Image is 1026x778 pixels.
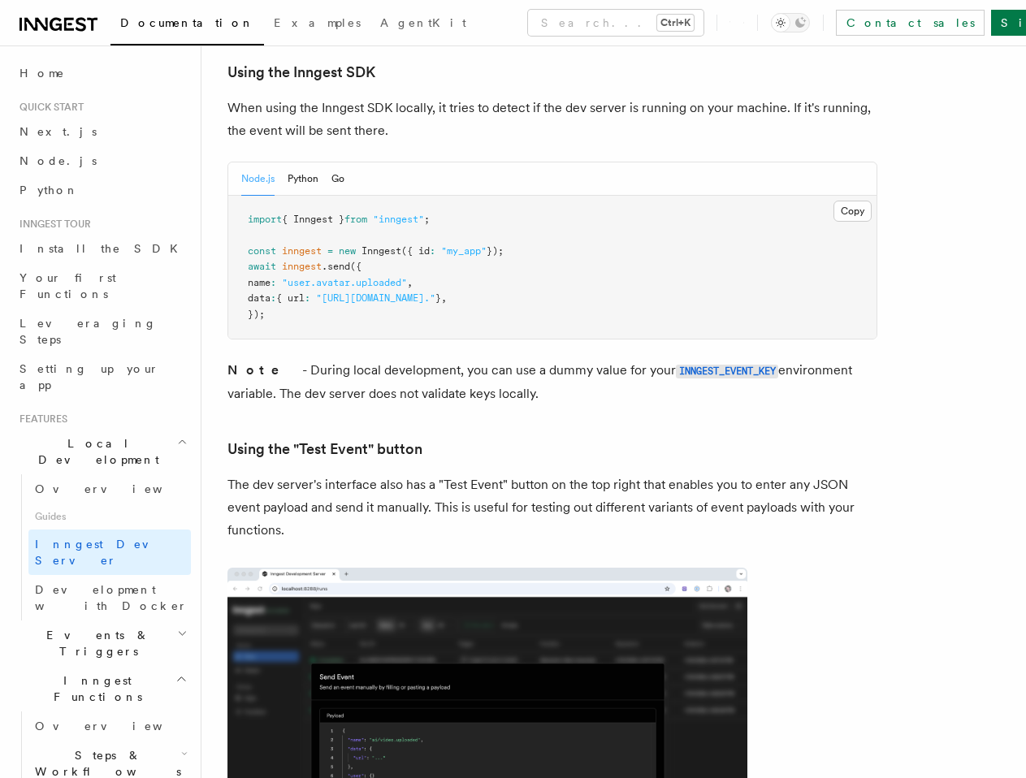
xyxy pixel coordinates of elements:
[344,214,367,225] span: from
[13,175,191,205] a: Python
[28,504,191,529] span: Guides
[13,58,191,88] a: Home
[19,65,65,81] span: Home
[28,575,191,620] a: Development with Docker
[35,720,202,733] span: Overview
[227,359,877,405] p: - During local development, you can use a dummy value for your environment variable. The dev serv...
[13,117,191,146] a: Next.js
[13,666,191,711] button: Inngest Functions
[227,61,375,84] a: Using the Inngest SDK
[19,184,79,197] span: Python
[322,261,350,272] span: .send
[35,583,188,612] span: Development with Docker
[380,16,466,29] span: AgentKit
[28,711,191,741] a: Overview
[264,5,370,44] a: Examples
[441,292,447,304] span: ,
[424,214,430,225] span: ;
[227,97,877,142] p: When using the Inngest SDK locally, it tries to detect if the dev server is running on your machi...
[248,245,276,257] span: const
[110,5,264,45] a: Documentation
[282,261,322,272] span: inngest
[373,214,424,225] span: "inngest"
[28,474,191,504] a: Overview
[13,620,191,666] button: Events & Triggers
[487,245,504,257] span: });
[13,101,84,114] span: Quick start
[241,162,275,196] button: Node.js
[248,261,276,272] span: await
[271,277,276,288] span: :
[19,317,157,346] span: Leveraging Steps
[13,234,191,263] a: Install the SDK
[676,365,778,378] code: INNGEST_EVENT_KEY
[13,627,177,659] span: Events & Triggers
[327,245,333,257] span: =
[13,474,191,620] div: Local Development
[13,263,191,309] a: Your first Functions
[276,292,305,304] span: { url
[676,362,778,378] a: INNGEST_EVENT_KEY
[271,292,276,304] span: :
[305,292,310,304] span: :
[248,309,265,320] span: });
[248,292,271,304] span: data
[361,245,401,257] span: Inngest
[13,672,175,705] span: Inngest Functions
[350,261,361,272] span: ({
[227,362,302,378] strong: Note
[227,473,877,542] p: The dev server's interface also has a "Test Event" button on the top right that enables you to en...
[19,271,116,300] span: Your first Functions
[248,277,271,288] span: name
[528,10,703,36] button: Search...Ctrl+K
[28,529,191,575] a: Inngest Dev Server
[316,292,435,304] span: "[URL][DOMAIN_NAME]."
[771,13,810,32] button: Toggle dark mode
[657,15,694,31] kbd: Ctrl+K
[274,16,361,29] span: Examples
[248,214,282,225] span: import
[370,5,476,44] a: AgentKit
[13,413,67,426] span: Features
[435,292,441,304] span: }
[441,245,487,257] span: "my_app"
[836,10,985,36] a: Contact sales
[19,362,159,391] span: Setting up your app
[227,438,422,460] a: Using the "Test Event" button
[401,245,430,257] span: ({ id
[282,277,407,288] span: "user.avatar.uploaded"
[407,277,413,288] span: ,
[339,245,356,257] span: new
[13,429,191,474] button: Local Development
[282,214,344,225] span: { Inngest }
[35,538,174,567] span: Inngest Dev Server
[19,125,97,138] span: Next.js
[833,201,872,222] button: Copy
[13,435,177,468] span: Local Development
[430,245,435,257] span: :
[120,16,254,29] span: Documentation
[19,154,97,167] span: Node.js
[13,354,191,400] a: Setting up your app
[19,242,188,255] span: Install the SDK
[282,245,322,257] span: inngest
[13,309,191,354] a: Leveraging Steps
[331,162,344,196] button: Go
[13,146,191,175] a: Node.js
[288,162,318,196] button: Python
[13,218,91,231] span: Inngest tour
[35,482,202,495] span: Overview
